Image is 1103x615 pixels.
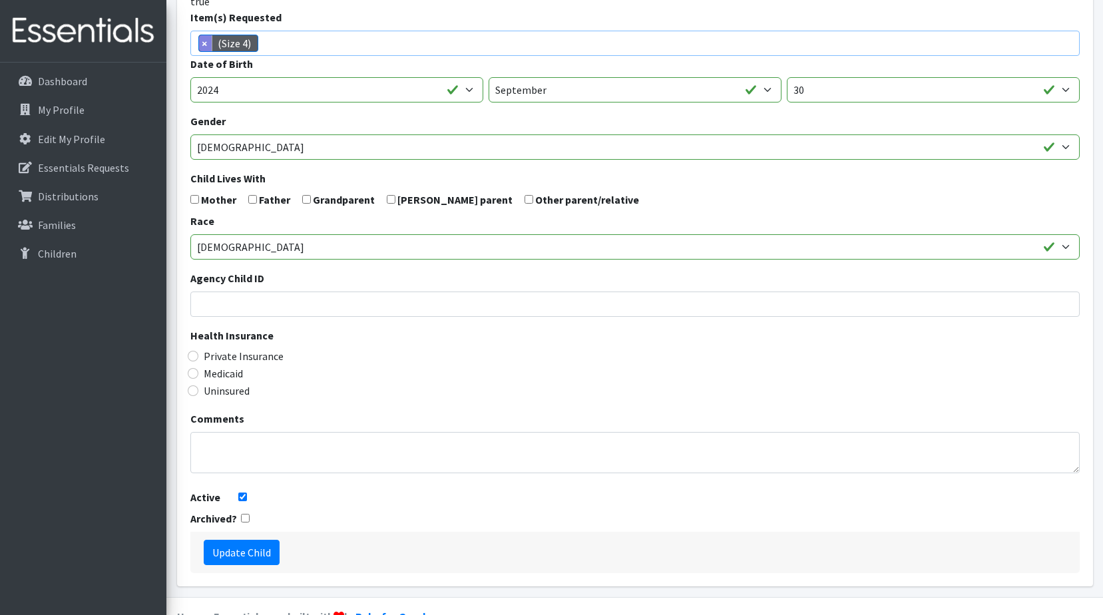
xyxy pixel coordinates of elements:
[198,35,258,52] li: (Size 4)
[204,383,250,399] label: Uninsured
[5,9,161,53] img: HumanEssentials
[190,56,253,72] label: Date of Birth
[5,183,161,210] a: Distributions
[5,68,161,95] a: Dashboard
[201,192,236,208] label: Mother
[5,154,161,181] a: Essentials Requests
[204,540,280,565] input: Update Child
[313,192,375,208] label: Grandparent
[38,218,76,232] p: Families
[38,190,99,203] p: Distributions
[38,132,105,146] p: Edit My Profile
[5,240,161,267] a: Children
[38,247,77,260] p: Children
[190,170,266,186] label: Child Lives With
[38,75,87,88] p: Dashboard
[259,192,290,208] label: Father
[190,113,226,129] label: Gender
[5,97,161,123] a: My Profile
[190,411,244,427] label: Comments
[38,161,129,174] p: Essentials Requests
[5,212,161,238] a: Families
[190,489,220,505] label: Active
[190,213,214,229] label: Race
[190,9,282,25] label: Item(s) Requested
[204,348,284,364] label: Private Insurance
[5,126,161,152] a: Edit My Profile
[199,35,212,51] span: ×
[204,365,243,381] label: Medicaid
[190,327,1080,348] legend: Health Insurance
[535,192,639,208] label: Other parent/relative
[38,103,85,116] p: My Profile
[397,192,513,208] label: [PERSON_NAME] parent
[190,511,237,526] label: Archived?
[190,270,264,286] label: Agency Child ID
